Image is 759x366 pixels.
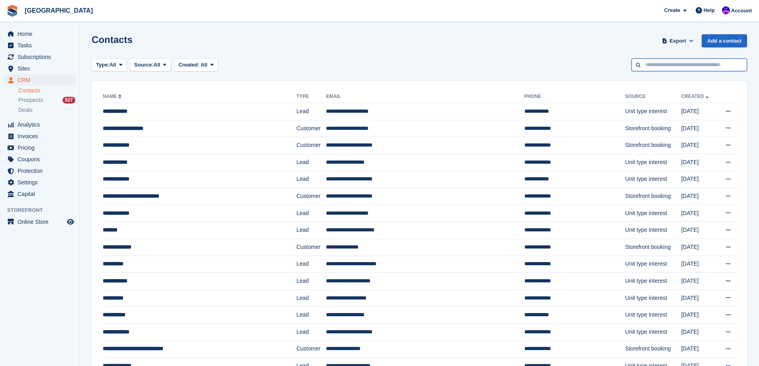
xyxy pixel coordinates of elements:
td: Unit type interest [625,307,681,324]
td: [DATE] [681,120,717,137]
span: Protection [18,165,65,176]
a: Prospects 527 [18,96,75,104]
td: Storefront booking [625,239,681,256]
td: [DATE] [681,137,717,154]
span: Subscriptions [18,51,65,63]
th: Type [296,90,326,103]
div: 527 [63,97,75,104]
td: Lead [296,290,326,307]
a: Add a contact [702,34,747,47]
span: Online Store [18,216,65,227]
span: Create [664,6,680,14]
td: Storefront booking [625,137,681,154]
a: menu [4,216,75,227]
td: [DATE] [681,154,717,171]
a: Created [681,94,710,99]
td: Lead [296,103,326,120]
span: All [201,62,208,68]
img: stora-icon-8386f47178a22dfd0bd8f6a31ec36ba5ce8667c1dd55bd0f319d3a0aa187defe.svg [6,5,18,17]
td: Lead [296,307,326,324]
td: Lead [296,323,326,341]
span: Prospects [18,96,43,104]
button: Type: All [92,59,127,72]
td: [DATE] [681,341,717,358]
td: Storefront booking [625,341,681,358]
span: Help [704,6,715,14]
td: Lead [296,222,326,239]
span: Account [731,7,752,15]
td: [DATE] [681,239,717,256]
a: menu [4,119,75,130]
td: Unit type interest [625,171,681,188]
td: Unit type interest [625,290,681,307]
span: Sites [18,63,65,74]
a: menu [4,131,75,142]
span: Analytics [18,119,65,130]
span: Source: [134,61,153,69]
a: menu [4,28,75,39]
td: [DATE] [681,273,717,290]
td: Lead [296,205,326,222]
a: Contacts [18,87,75,94]
span: Home [18,28,65,39]
span: Pricing [18,142,65,153]
span: All [110,61,116,69]
td: Unit type interest [625,273,681,290]
a: menu [4,142,75,153]
th: Source [625,90,681,103]
a: Name [103,94,123,99]
td: [DATE] [681,222,717,239]
td: Customer [296,341,326,358]
td: [DATE] [681,103,717,120]
td: Unit type interest [625,205,681,222]
td: [DATE] [681,290,717,307]
a: menu [4,51,75,63]
a: Deals [18,106,75,114]
span: Invoices [18,131,65,142]
a: menu [4,177,75,188]
td: Storefront booking [625,188,681,205]
span: Deals [18,106,33,114]
a: menu [4,188,75,200]
a: menu [4,154,75,165]
a: [GEOGRAPHIC_DATA] [22,4,96,17]
button: Created: All [174,59,218,72]
th: Email [326,90,524,103]
td: [DATE] [681,171,717,188]
td: Unit type interest [625,154,681,171]
td: Unit type interest [625,222,681,239]
span: Storefront [7,206,79,214]
span: Tasks [18,40,65,51]
td: Unit type interest [625,256,681,273]
span: Created: [178,62,200,68]
a: menu [4,63,75,74]
td: [DATE] [681,205,717,222]
td: Customer [296,137,326,154]
h1: Contacts [92,34,133,45]
td: [DATE] [681,307,717,324]
td: [DATE] [681,323,717,341]
td: Lead [296,171,326,188]
span: All [154,61,161,69]
td: Lead [296,154,326,171]
span: Coupons [18,154,65,165]
a: Preview store [66,217,75,227]
a: menu [4,40,75,51]
img: Ivan Gačić [722,6,730,14]
td: Storefront booking [625,120,681,137]
td: Customer [296,188,326,205]
span: CRM [18,74,65,86]
a: menu [4,165,75,176]
th: Phone [524,90,625,103]
td: Lead [296,273,326,290]
span: Capital [18,188,65,200]
span: Export [670,37,686,45]
td: Customer [296,239,326,256]
span: Type: [96,61,110,69]
span: Settings [18,177,65,188]
td: Lead [296,256,326,273]
button: Source: All [130,59,171,72]
td: [DATE] [681,256,717,273]
td: Unit type interest [625,323,681,341]
td: Customer [296,120,326,137]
